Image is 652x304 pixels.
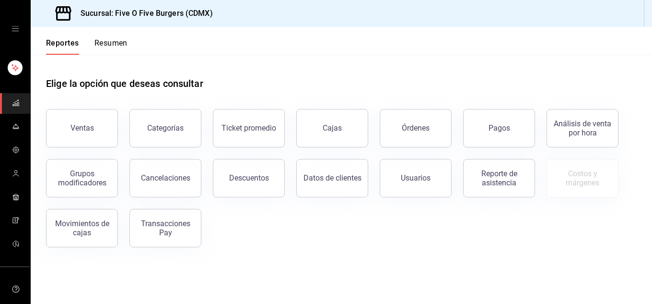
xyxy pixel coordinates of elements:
button: Categorías [129,109,201,147]
button: Reportes [46,38,79,55]
button: Resumen [94,38,128,55]
button: Cajas [296,109,368,147]
div: Movimientos de cajas [52,219,112,237]
div: Categorías [147,123,184,133]
button: Ticket promedio [213,109,285,147]
div: Usuarios [401,173,431,182]
button: Reporte de asistencia [463,159,535,197]
button: Análisis de venta por hora [547,109,618,147]
button: Descuentos [213,159,285,197]
button: Pagos [463,109,535,147]
button: Cancelaciones [129,159,201,197]
div: navigation tabs [46,38,128,55]
button: Usuarios [380,159,452,197]
h1: Elige la opción que deseas consultar [46,76,203,91]
button: Órdenes [380,109,452,147]
div: Pagos [489,123,510,133]
h3: Sucursal: Five O Five Burgers (CDMX) [73,8,213,19]
button: Movimientos de cajas [46,209,118,247]
div: Cancelaciones [141,173,190,182]
button: Grupos modificadores [46,159,118,197]
button: Datos de clientes [296,159,368,197]
div: Análisis de venta por hora [553,119,612,137]
div: Ventas [70,123,94,133]
div: Costos y márgenes [553,169,612,187]
button: Transacciones Pay [129,209,201,247]
button: Contrata inventarios para ver este reporte [547,159,618,197]
div: Datos de clientes [303,173,361,182]
div: Transacciones Pay [136,219,195,237]
div: Grupos modificadores [52,169,112,187]
div: Reporte de asistencia [469,169,529,187]
button: open drawer [12,25,19,33]
button: Ventas [46,109,118,147]
div: Ticket promedio [221,123,276,133]
div: Cajas [323,123,342,133]
div: Descuentos [229,173,269,182]
div: Órdenes [402,123,430,133]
